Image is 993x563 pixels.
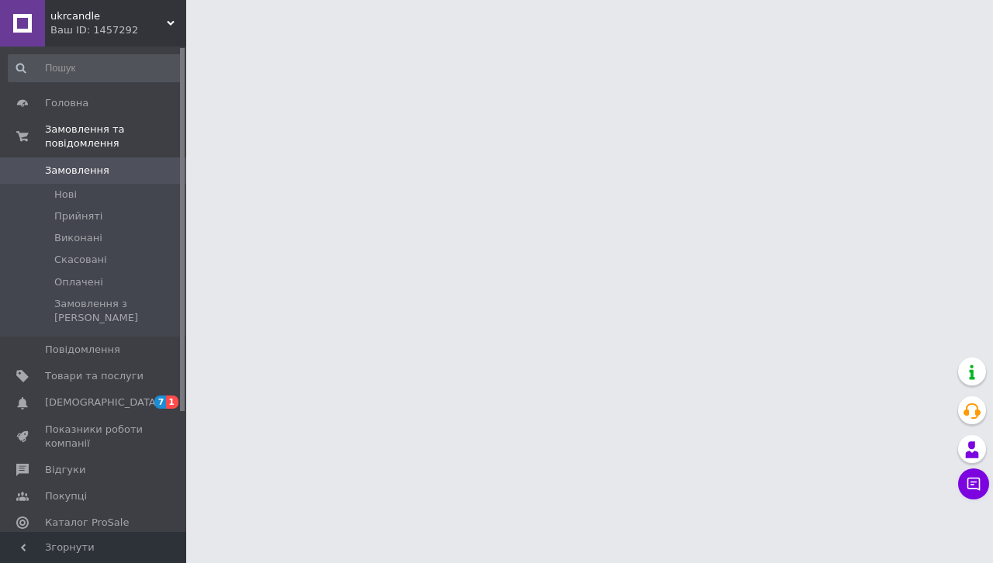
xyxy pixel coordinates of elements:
span: Виконані [54,231,102,245]
span: Скасовані [54,253,107,267]
span: Замовлення та повідомлення [45,123,186,150]
span: Замовлення з [PERSON_NAME] [54,297,182,325]
span: 1 [166,395,178,409]
span: Показники роботи компанії [45,423,144,451]
span: Покупці [45,489,87,503]
span: ukrcandle [50,9,167,23]
span: [DEMOGRAPHIC_DATA] [45,395,160,409]
span: Замовлення [45,164,109,178]
span: Відгуки [45,463,85,477]
div: Ваш ID: 1457292 [50,23,186,37]
span: Нові [54,188,77,202]
span: Головна [45,96,88,110]
input: Пошук [8,54,183,82]
span: Прийняті [54,209,102,223]
span: Товари та послуги [45,369,144,383]
span: Каталог ProSale [45,516,129,530]
button: Чат з покупцем [958,468,989,499]
span: 7 [154,395,167,409]
span: Оплачені [54,275,103,289]
span: Повідомлення [45,343,120,357]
